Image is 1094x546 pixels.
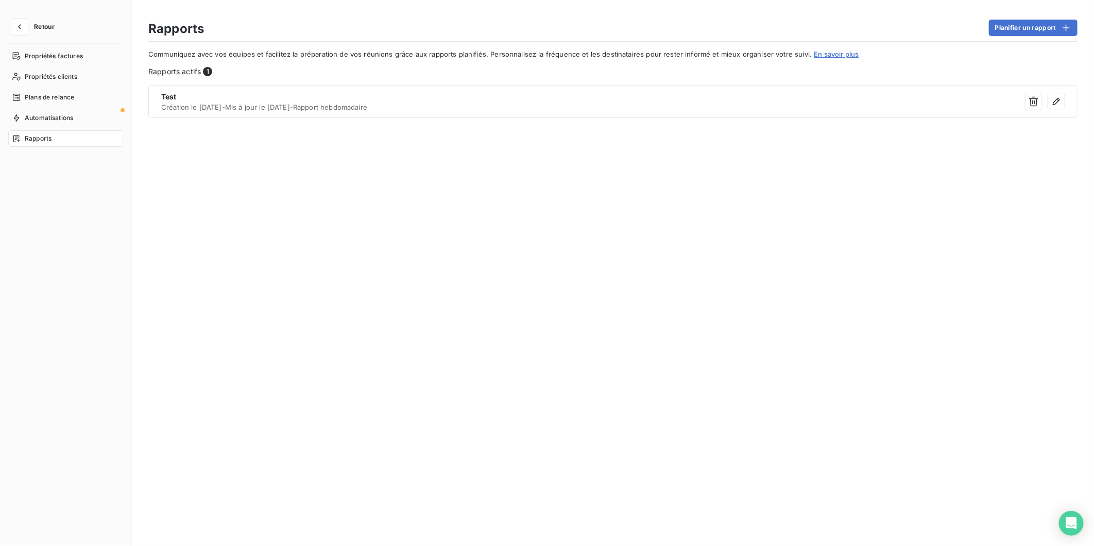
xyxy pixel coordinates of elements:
span: Propriétés factures [25,52,83,61]
span: Test [161,92,177,101]
button: Retour [8,19,63,35]
a: Plans de relance [8,89,123,106]
span: Rapports actifs [148,66,201,77]
a: Rapports [8,130,123,147]
a: Propriétés clients [8,69,123,85]
button: Planifier un rapport [989,20,1078,36]
h3: Rapports [148,20,204,38]
span: Création le [DATE] - Mis à jour le [DATE] - Rapport hebdomadaire [161,103,834,111]
a: Propriétés factures [8,48,123,64]
span: 1 [203,67,212,76]
span: Propriétés clients [25,72,77,81]
span: Retour [34,24,55,30]
span: Automatisations [25,113,73,123]
a: En savoir plus [814,50,859,58]
a: Automatisations [8,110,123,126]
span: Rapports [25,134,52,143]
div: Open Intercom Messenger [1059,511,1084,536]
span: Plans de relance [25,93,74,102]
span: Communiquez avec vos équipes et facilitez la préparation de vos réunions grâce aux rapports plani... [148,50,1078,58]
